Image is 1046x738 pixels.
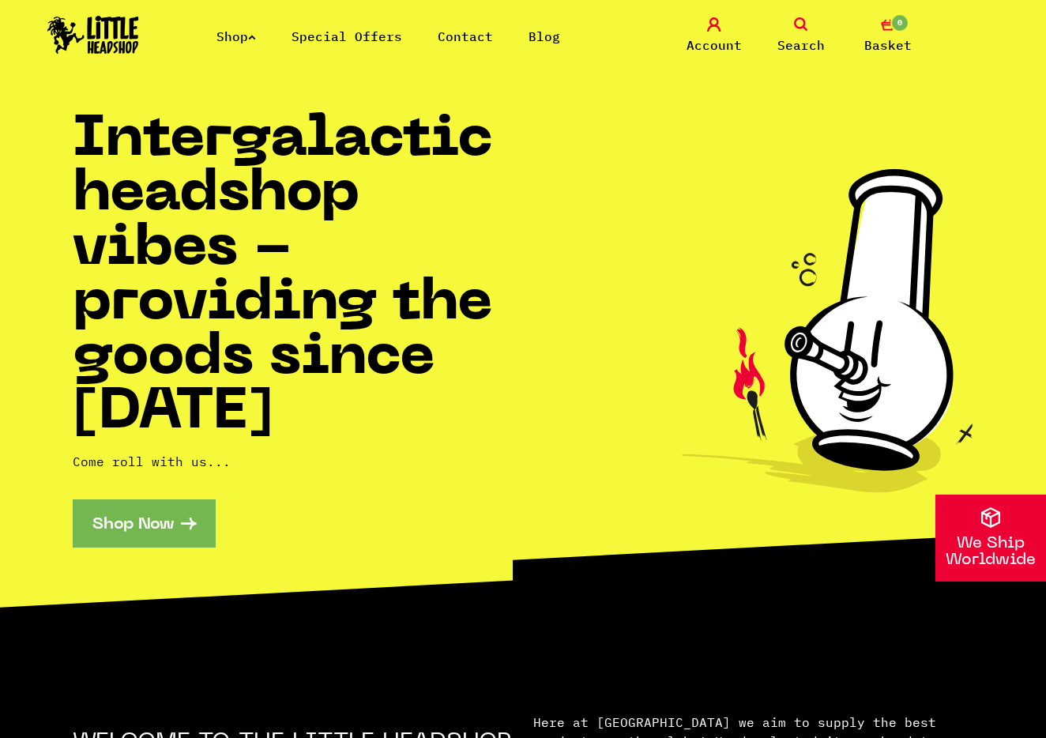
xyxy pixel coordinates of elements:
span: 0 [890,13,909,32]
a: Blog [529,28,560,44]
span: Search [777,36,825,55]
a: 0 Basket [848,17,927,55]
a: Shop [216,28,256,44]
img: Little Head Shop Logo [47,16,139,54]
a: Contact [438,28,493,44]
p: We Ship Worldwide [935,536,1046,569]
a: Shop Now [73,499,216,548]
span: Account [687,36,742,55]
a: Special Offers [292,28,402,44]
h1: Intergalactic headshop vibes - providing the goods since [DATE] [73,114,523,441]
p: Come roll with us... [73,452,523,471]
span: Basket [864,36,912,55]
a: Search [762,17,841,55]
